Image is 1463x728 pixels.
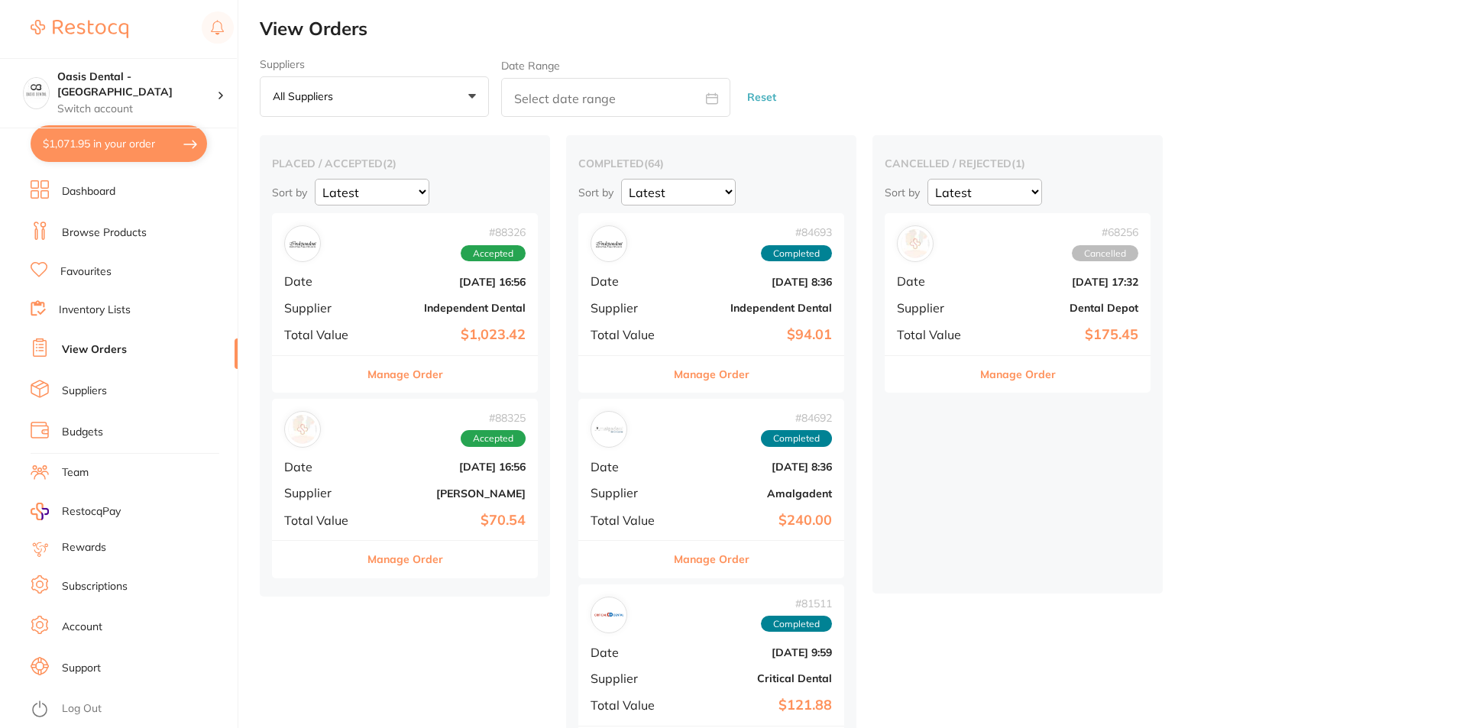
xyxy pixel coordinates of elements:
h4: Oasis Dental - West End [57,70,217,99]
img: RestocqPay [31,503,49,520]
p: Switch account [57,102,217,117]
b: Dental Depot [986,302,1138,314]
span: # 84692 [761,412,832,424]
img: Amalgadent [594,415,623,444]
b: [DATE] 17:32 [986,276,1138,288]
span: Date [897,274,973,288]
b: [DATE] 8:36 [679,461,832,473]
span: Accepted [461,245,526,262]
span: # 88326 [461,226,526,238]
b: Independent Dental [679,302,832,314]
button: Manage Order [674,356,749,393]
a: View Orders [62,342,127,358]
a: Suppliers [62,383,107,399]
p: Sort by [885,186,920,199]
span: Accepted [461,430,526,447]
p: Sort by [272,186,307,199]
a: RestocqPay [31,503,121,520]
span: # 81511 [761,597,832,610]
span: Total Value [897,328,973,341]
b: $70.54 [373,513,526,529]
span: Date [284,460,361,474]
input: Select date range [501,78,730,117]
a: Account [62,620,102,635]
img: Restocq Logo [31,20,128,38]
b: Critical Dental [679,672,832,684]
button: Manage Order [367,541,443,578]
div: Independent Dental#88326AcceptedDate[DATE] 16:56SupplierIndependent DentalTotal Value$1,023.42Man... [272,213,538,393]
h2: cancelled / rejected ( 1 ) [885,157,1151,170]
b: $175.45 [986,327,1138,343]
img: Independent Dental [594,229,623,258]
span: Supplier [284,486,361,500]
span: Date [591,460,667,474]
a: Log Out [62,701,102,717]
span: Supplier [591,671,667,685]
span: Completed [761,430,832,447]
label: Date Range [501,60,560,72]
b: $240.00 [679,513,832,529]
span: Total Value [591,328,667,341]
span: Total Value [591,513,667,527]
p: All suppliers [273,89,339,103]
b: [PERSON_NAME] [373,487,526,500]
b: Independent Dental [373,302,526,314]
span: # 88325 [461,412,526,424]
a: Browse Products [62,225,147,241]
a: Favourites [60,264,112,280]
b: Amalgadent [679,487,832,500]
img: Adam Dental [288,415,317,444]
a: Dashboard [62,184,115,199]
b: [DATE] 16:56 [373,276,526,288]
h2: placed / accepted ( 2 ) [272,157,538,170]
h2: completed ( 64 ) [578,157,844,170]
button: Reset [743,77,781,118]
a: Budgets [62,425,103,440]
button: Log Out [31,697,233,722]
img: Dental Depot [901,229,930,258]
span: Date [591,274,667,288]
b: [DATE] 16:56 [373,461,526,473]
label: Suppliers [260,58,489,70]
a: Support [62,661,101,676]
img: Independent Dental [288,229,317,258]
span: Cancelled [1072,245,1138,262]
b: $121.88 [679,697,832,713]
span: Total Value [284,328,361,341]
button: Manage Order [674,541,749,578]
span: Supplier [591,486,667,500]
a: Inventory Lists [59,303,131,318]
img: Oasis Dental - West End [24,78,49,103]
span: Date [591,645,667,659]
span: Supplier [897,301,973,315]
span: Supplier [591,301,667,315]
a: Restocq Logo [31,11,128,47]
button: $1,071.95 in your order [31,125,207,162]
b: $1,023.42 [373,327,526,343]
img: Critical Dental [594,600,623,629]
b: $94.01 [679,327,832,343]
div: Adam Dental#88325AcceptedDate[DATE] 16:56Supplier[PERSON_NAME]Total Value$70.54Manage Order [272,399,538,578]
b: [DATE] 9:59 [679,646,832,658]
span: Completed [761,616,832,633]
span: Completed [761,245,832,262]
a: Subscriptions [62,579,128,594]
b: [DATE] 8:36 [679,276,832,288]
span: # 84693 [761,226,832,238]
span: # 68256 [1072,226,1138,238]
a: Rewards [62,540,106,555]
span: Supplier [284,301,361,315]
h2: View Orders [260,18,1463,40]
span: RestocqPay [62,504,121,519]
span: Date [284,274,361,288]
button: Manage Order [980,356,1056,393]
span: Total Value [591,698,667,712]
button: All suppliers [260,76,489,118]
a: Team [62,465,89,480]
span: Total Value [284,513,361,527]
button: Manage Order [367,356,443,393]
p: Sort by [578,186,613,199]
